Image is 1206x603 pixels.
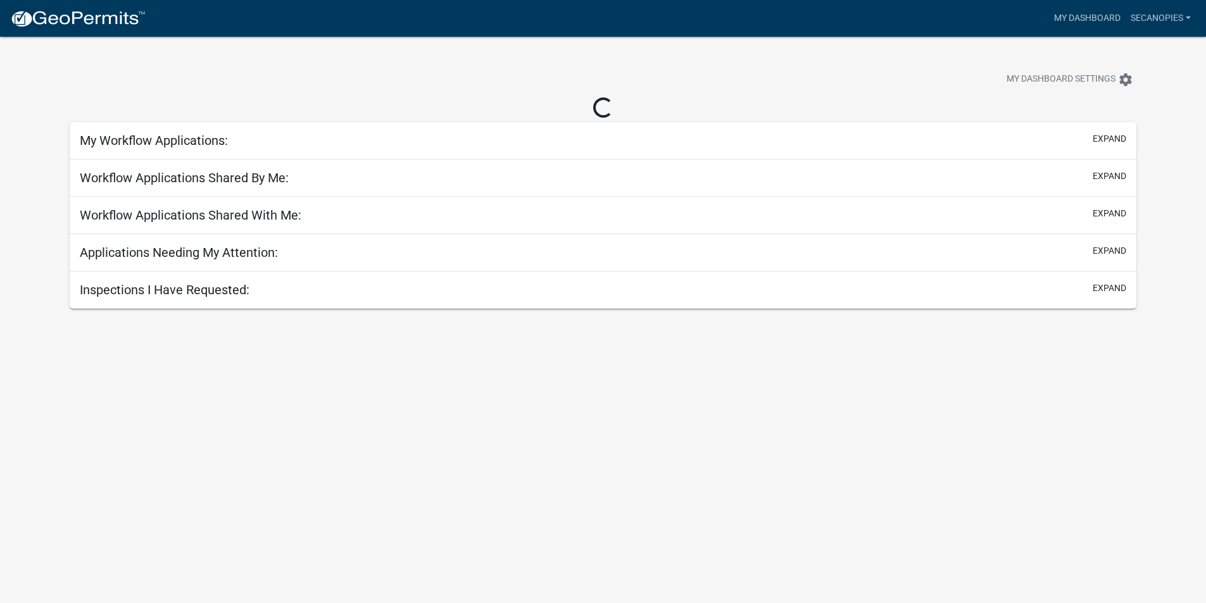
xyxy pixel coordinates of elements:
h5: Workflow Applications Shared By Me: [80,170,289,185]
h5: Workflow Applications Shared With Me: [80,208,301,223]
button: expand [1093,282,1126,295]
button: expand [1093,207,1126,220]
button: expand [1093,244,1126,258]
a: secanopies [1126,6,1196,30]
h5: Inspections I Have Requested: [80,282,249,297]
a: My Dashboard [1049,6,1126,30]
button: expand [1093,170,1126,183]
h5: Applications Needing My Attention: [80,245,278,260]
h5: My Workflow Applications: [80,133,228,148]
i: settings [1118,72,1133,87]
span: My Dashboard Settings [1007,72,1115,87]
button: expand [1093,132,1126,146]
button: My Dashboard Settingssettings [996,67,1143,92]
